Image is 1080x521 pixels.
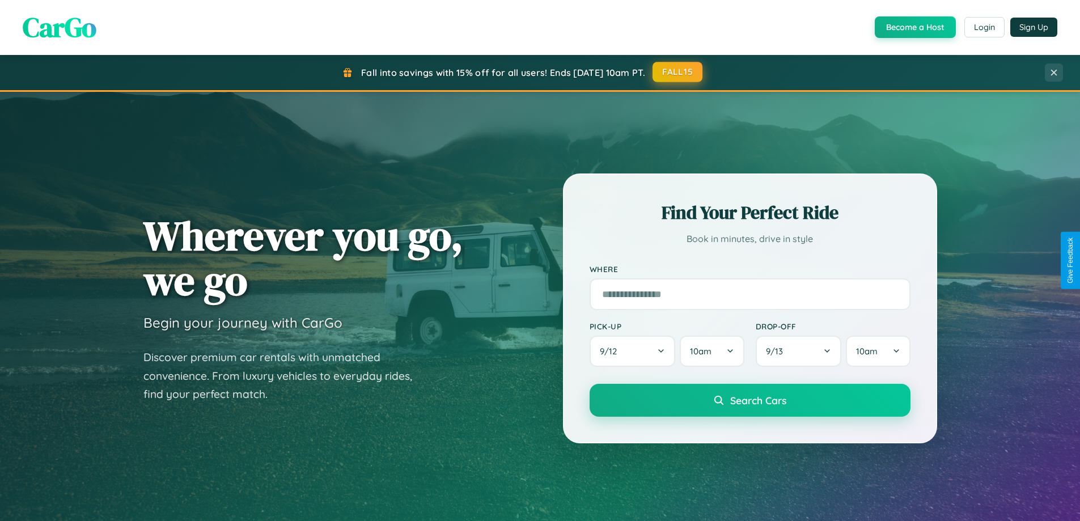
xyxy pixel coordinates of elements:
p: Discover premium car rentals with unmatched convenience. From luxury vehicles to everyday rides, ... [143,348,427,404]
button: Search Cars [590,384,910,417]
div: Give Feedback [1066,238,1074,283]
span: CarGo [23,9,96,46]
button: Sign Up [1010,18,1057,37]
span: Fall into savings with 15% off for all users! Ends [DATE] 10am PT. [361,67,645,78]
span: 9 / 12 [600,346,622,357]
button: Login [964,17,1005,37]
h2: Find Your Perfect Ride [590,200,910,225]
button: FALL15 [653,62,702,82]
button: Become a Host [875,16,956,38]
p: Book in minutes, drive in style [590,231,910,247]
label: Pick-up [590,321,744,331]
button: 10am [680,336,744,367]
h1: Wherever you go, we go [143,213,463,303]
span: 9 / 13 [766,346,789,357]
h3: Begin your journey with CarGo [143,314,342,331]
button: 9/13 [756,336,842,367]
span: 10am [856,346,878,357]
button: 10am [846,336,910,367]
button: 9/12 [590,336,676,367]
label: Drop-off [756,321,910,331]
span: 10am [690,346,711,357]
label: Where [590,264,910,274]
span: Search Cars [730,394,786,406]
